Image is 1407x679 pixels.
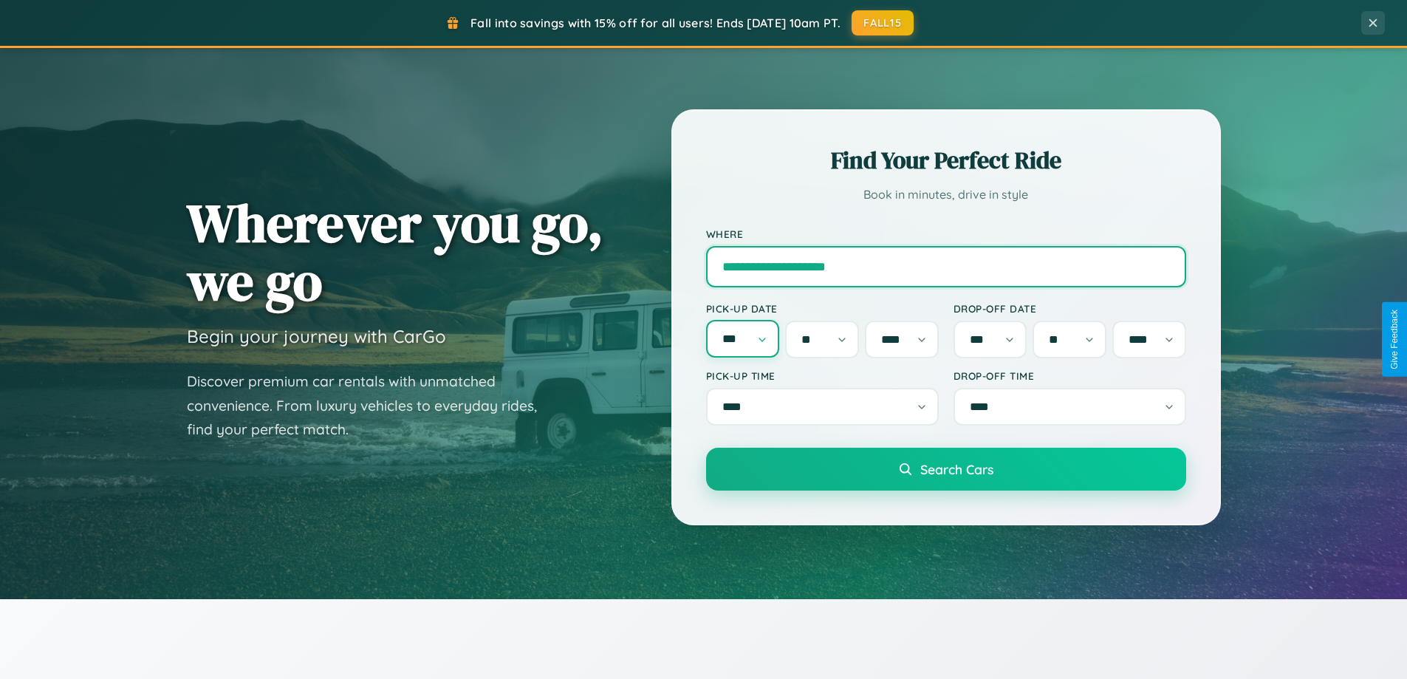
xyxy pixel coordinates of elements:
[187,325,446,347] h3: Begin your journey with CarGo
[706,369,939,382] label: Pick-up Time
[706,228,1186,240] label: Where
[706,302,939,315] label: Pick-up Date
[706,184,1186,205] p: Book in minutes, drive in style
[470,16,841,30] span: Fall into savings with 15% off for all users! Ends [DATE] 10am PT.
[187,369,556,442] p: Discover premium car rentals with unmatched convenience. From luxury vehicles to everyday rides, ...
[852,10,914,35] button: FALL15
[920,461,993,477] span: Search Cars
[187,194,603,310] h1: Wherever you go, we go
[706,144,1186,177] h2: Find Your Perfect Ride
[1389,310,1400,369] div: Give Feedback
[954,369,1186,382] label: Drop-off Time
[954,302,1186,315] label: Drop-off Date
[706,448,1186,491] button: Search Cars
